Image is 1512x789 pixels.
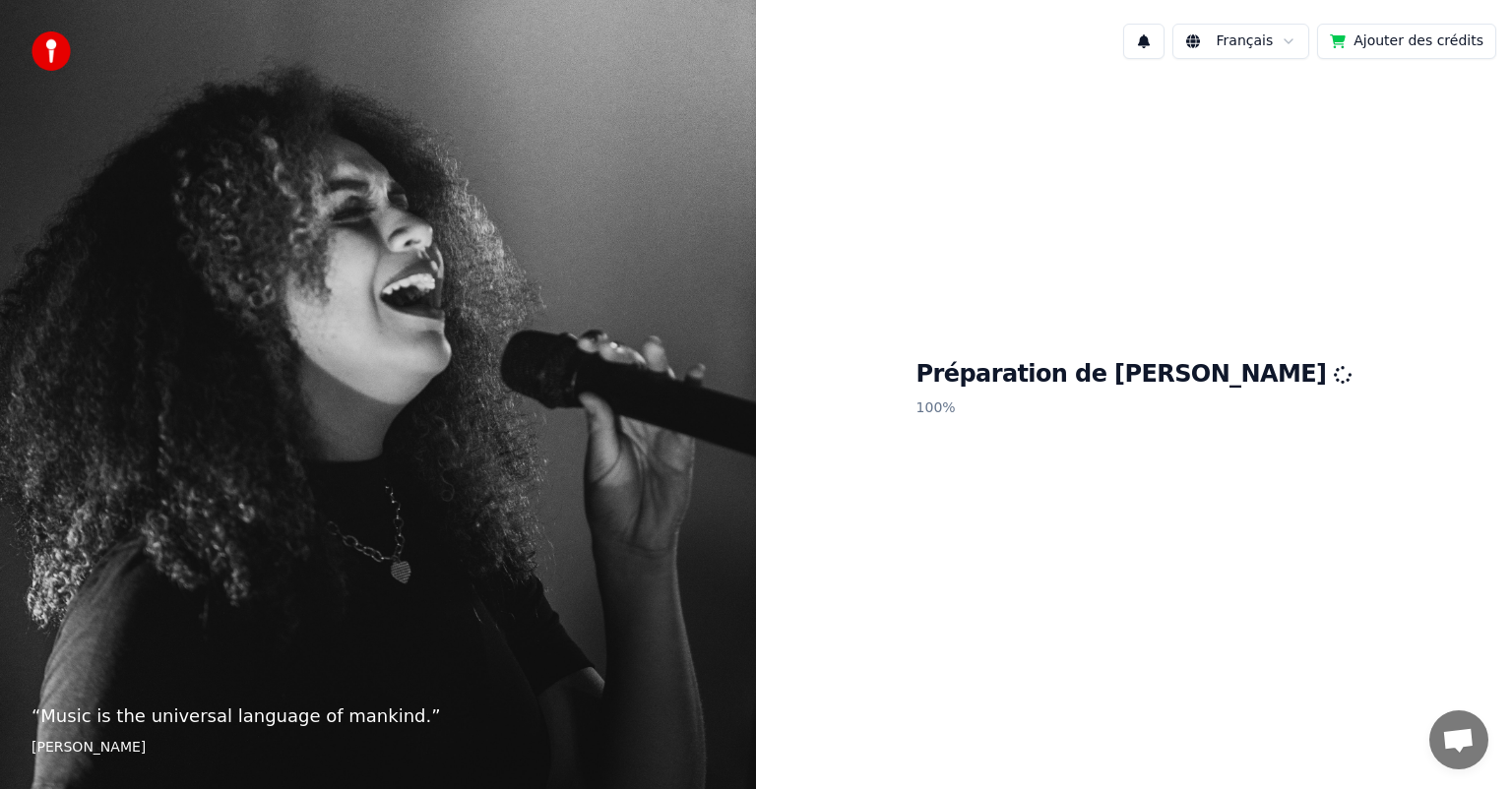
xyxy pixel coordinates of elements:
h1: Préparation de [PERSON_NAME] [916,359,1353,391]
button: Ajouter des crédits [1317,24,1496,59]
p: 100 % [916,391,1353,426]
img: youka [31,31,71,71]
p: “ Music is the universal language of mankind. ” [31,702,724,730]
footer: [PERSON_NAME] [31,738,724,758]
div: Ouvrir le chat [1429,710,1488,769]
